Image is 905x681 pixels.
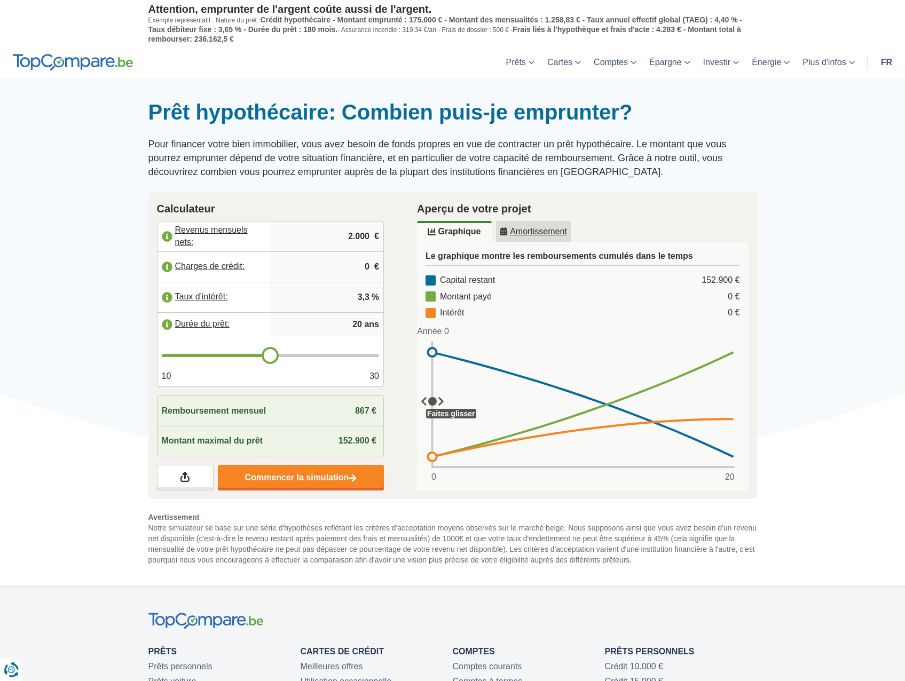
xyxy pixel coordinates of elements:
span: 0 [431,471,436,484]
a: Prêts [500,46,541,78]
div: 0 € [728,291,739,303]
u: Amortissement [500,227,567,236]
a: Comptes [453,647,495,656]
a: Commencer la simulation [218,465,384,490]
a: Meilleures offres [301,662,363,671]
a: Crédit 10.000 € [605,662,663,671]
a: Cartes [541,46,587,78]
input: | [274,283,379,312]
a: Cartes de Crédit [301,647,384,656]
span: Avertissement [148,512,757,522]
a: fr [875,46,899,78]
a: Partagez vos résultats [157,465,214,490]
div: 0 € [728,307,739,319]
p: Exemple représentatif : Nature du prêt : - Assurance incendie : 319.34 €/an - Frais de dossier : ... [148,15,757,44]
h2: Calculateur [157,201,384,217]
label: Taux d'intérêt: [158,286,271,309]
label: Revenus mensuels nets: [158,225,271,248]
img: Commencer la simulation [349,474,357,483]
a: Prêts [148,647,177,656]
p: Notre simulateur se base sur une série d'hypothèses reflétant les critères d'acceptation moyens o... [148,512,757,565]
span: Remboursement mensuel [162,405,266,417]
a: Prêts personnels [605,647,695,656]
div: Intérêt [426,307,464,319]
h3: Le graphique montre les remboursements cumulés dans le temps [426,251,740,266]
label: Durée du prêt: [158,313,271,336]
img: TopCompare [148,613,263,629]
span: 152.900 € [339,436,376,445]
div: Capital restant [426,274,495,287]
span: 30 [369,370,379,383]
a: Énergie [745,46,796,78]
h1: Prêt hypothécaire: Combien puis-je emprunter? [148,99,757,125]
span: 867 € [355,406,376,415]
input: | [274,222,379,251]
a: Plus d'infos [796,46,861,78]
span: ans [364,319,379,331]
span: Crédit hypothécaire - Montant emprunté : 175.000 € - Montant des mensualités : 1.258,83 € - Taux ... [148,15,743,34]
p: Attention, emprunter de l'argent coûte aussi de l'argent. [148,3,757,15]
span: € [374,231,379,243]
span: 10 [162,370,171,383]
div: Faites glisser [426,409,476,418]
p: Pour financer votre bien immobilier, vous avez besoin de fonds propres en vue de contracter un pr... [148,138,757,179]
span: % [372,291,379,304]
u: Graphique [428,227,481,236]
a: Investir [697,46,746,78]
a: Prêts personnels [148,662,213,671]
span: Frais liés à l'hypothèque et frais d'acte : 4.283 € - Montant total à rembourser: 236.162,5 € [148,25,741,43]
a: Comptes courants [453,662,522,671]
div: 152.900 € [702,274,739,287]
h2: Aperçu de votre projet [417,201,749,217]
span: Montant maximal du prêt [162,435,263,447]
img: TopCompare [13,54,133,71]
span: 20 [725,471,735,484]
label: Charges de crédit: [158,255,271,279]
a: Épargne [643,46,697,78]
span: € [374,261,379,273]
input: | [274,252,379,281]
a: Comptes [587,46,643,78]
div: Montant payé [426,291,492,303]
